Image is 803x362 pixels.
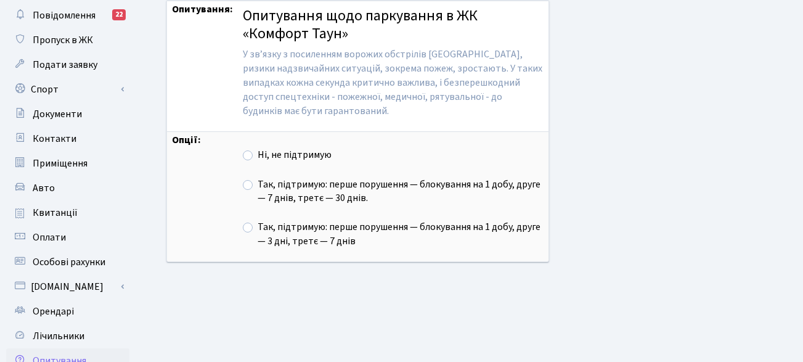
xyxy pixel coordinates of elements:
[6,176,129,200] a: Авто
[243,7,544,43] h4: Опитування щодо паркування в ЖК «Комфорт Таун»
[258,178,544,206] label: Так, підтримую: перше порушення — блокування на 1 добу, друге — 7 днів, третє — 30 днів.
[33,255,105,269] span: Особові рахунки
[112,9,126,20] div: 22
[33,157,88,170] span: Приміщення
[33,107,82,121] span: Документи
[6,77,129,102] a: Спорт
[6,299,129,324] a: Орендарі
[33,181,55,195] span: Авто
[33,58,97,72] span: Подати заявку
[172,133,201,147] strong: Опції:
[33,305,74,318] span: Орендарі
[6,52,129,77] a: Подати заявку
[243,47,544,332] span: У звʼязку з посиленням ворожих обстрілів [GEOGRAPHIC_DATA], ризики надзвичайних ситуацій, зокрема...
[258,220,544,249] label: Так, підтримую: перше порушення — блокування на 1 добу, друге — 3 дні, третє — 7 днів
[172,2,233,16] strong: Опитування:
[6,324,129,348] a: Лічильники
[33,9,96,22] span: Повідомлення
[33,329,84,343] span: Лічильники
[6,151,129,176] a: Приміщення
[6,274,129,299] a: [DOMAIN_NAME]
[6,200,129,225] a: Квитанції
[33,206,78,220] span: Квитанції
[6,28,129,52] a: Пропуск в ЖК
[6,225,129,250] a: Оплати
[33,132,76,146] span: Контакти
[6,102,129,126] a: Документи
[33,231,66,244] span: Оплати
[6,3,129,28] a: Повідомлення22
[6,126,129,151] a: Контакти
[258,148,332,162] label: Ні, не підтримую
[33,33,93,47] span: Пропуск в ЖК
[6,250,129,274] a: Особові рахунки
